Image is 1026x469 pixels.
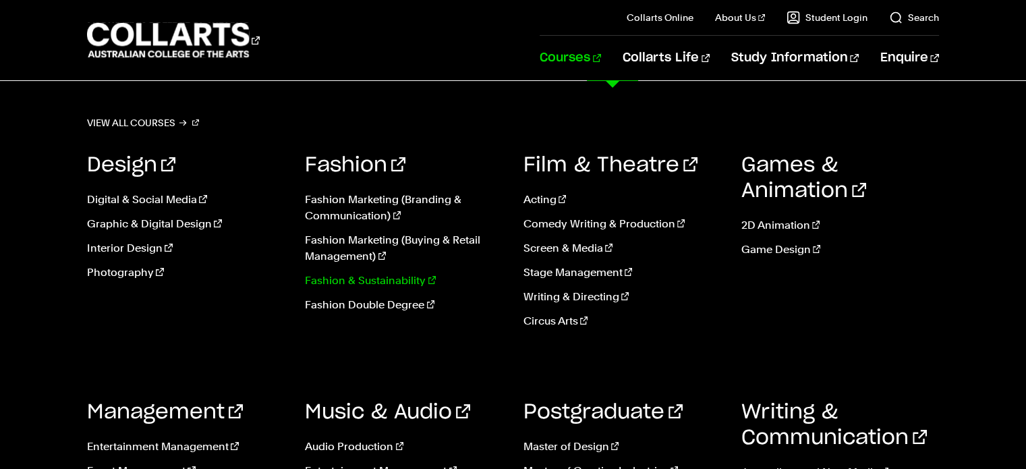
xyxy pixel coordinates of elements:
[87,240,285,256] a: Interior Design
[87,21,260,59] div: Go to homepage
[523,265,721,281] a: Stage Management
[623,36,710,80] a: Collarts Life
[87,265,285,281] a: Photography
[523,192,721,208] a: Acting
[540,36,601,80] a: Courses
[715,11,765,24] a: About Us
[741,402,927,448] a: Writing & Communication
[731,36,858,80] a: Study Information
[741,242,939,258] a: Game Design
[305,232,503,265] a: Fashion Marketing (Buying & Retail Management)
[880,36,939,80] a: Enquire
[87,439,285,455] a: Entertainment Management
[305,155,405,175] a: Fashion
[87,192,285,208] a: Digital & Social Media
[741,217,939,233] a: 2D Animation
[305,402,470,422] a: Music & Audio
[87,402,243,422] a: Management
[87,155,175,175] a: Design
[87,113,199,132] a: View all courses
[787,11,867,24] a: Student Login
[305,273,503,289] a: Fashion & Sustainability
[523,402,683,422] a: Postgraduate
[523,155,697,175] a: Film & Theatre
[305,297,503,313] a: Fashion Double Degree
[305,192,503,224] a: Fashion Marketing (Branding & Communication)
[87,216,285,232] a: Graphic & Digital Design
[523,240,721,256] a: Screen & Media
[523,439,721,455] a: Master of Design
[889,11,939,24] a: Search
[305,439,503,455] a: Audio Production
[627,11,693,24] a: Collarts Online
[523,313,721,329] a: Circus Arts
[523,216,721,232] a: Comedy Writing & Production
[741,155,866,201] a: Games & Animation
[523,289,721,305] a: Writing & Directing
